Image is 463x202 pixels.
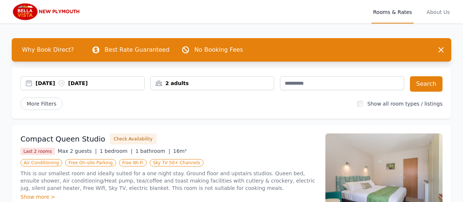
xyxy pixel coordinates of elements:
span: Air Conditioning [20,159,62,166]
span: More Filters [20,98,63,110]
span: 1 bedroom | [100,148,132,154]
label: Show all room types / listings [367,101,443,107]
p: This is our smallest room and ideally suited for a one night stay. Ground floor and upstairs stud... [20,170,317,192]
div: Show more > [20,193,317,201]
span: Last 2 rooms [20,148,55,155]
div: 2 adults [151,80,274,87]
span: Sky TV 50+ Channels [150,159,204,166]
span: Free On-site Parking [65,159,116,166]
span: 1 bathroom | [135,148,170,154]
span: Max 2 guests | [58,148,97,154]
p: Best Rate Guaranteed [105,45,169,54]
span: Free Wi-Fi [119,159,147,166]
img: Bella Vista New Plymouth [12,3,82,21]
button: Search [410,76,443,92]
div: [DATE] [DATE] [36,80,144,87]
span: Why Book Direct? [16,43,80,57]
h3: Compact Queen Studio [20,134,105,144]
p: No Booking Fees [194,45,243,54]
span: 16m² [173,148,187,154]
button: Check Availability [110,133,157,144]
